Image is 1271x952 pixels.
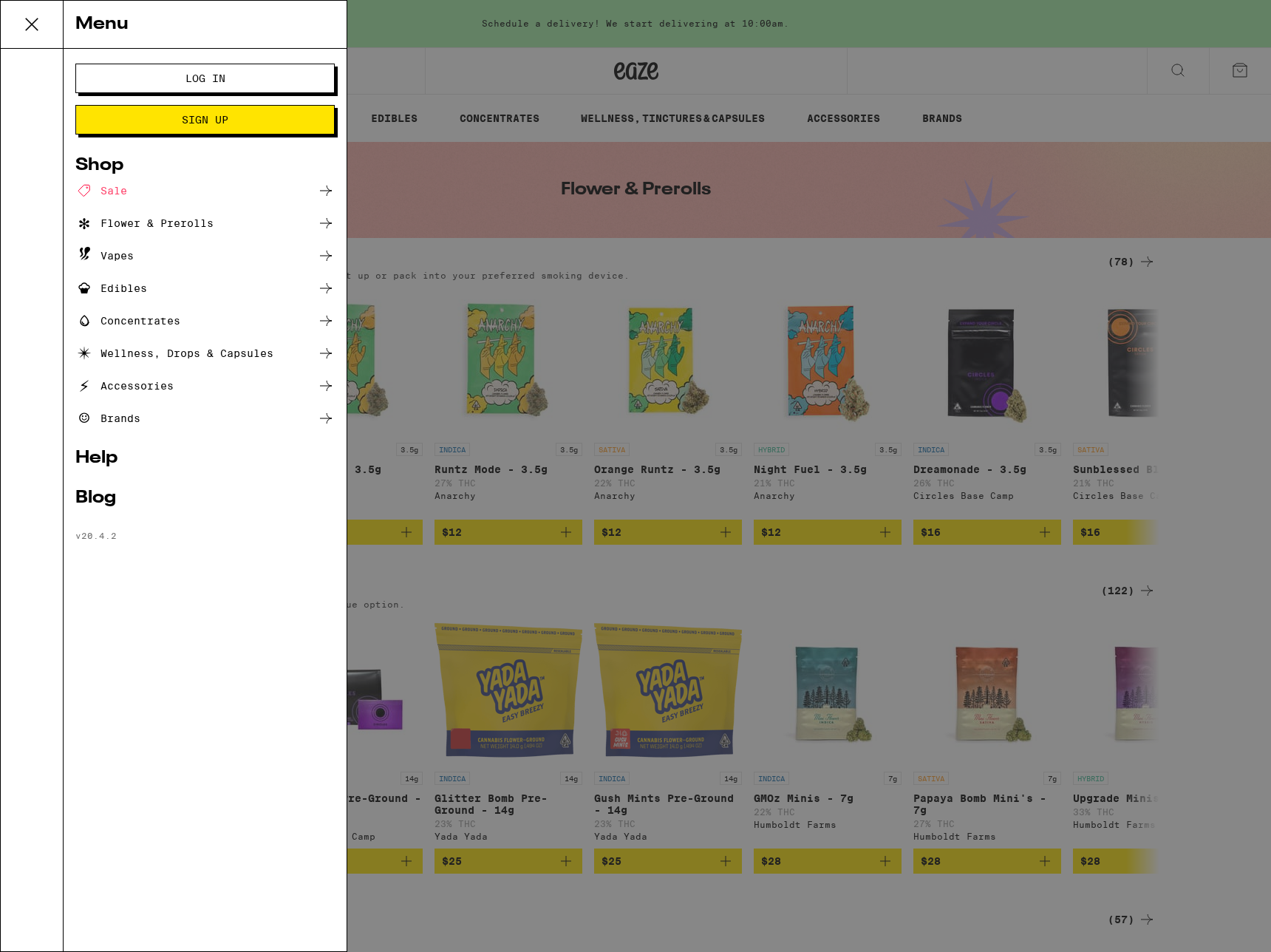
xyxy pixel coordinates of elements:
a: Concentrates [75,312,335,330]
div: Wellness, Drops & Capsules [75,344,273,362]
div: Vapes [75,247,134,265]
button: Sign Up [75,105,335,135]
a: Blog [75,489,335,507]
span: Hi. Need any help? [9,10,106,22]
a: Accessories [75,377,335,395]
a: Help [75,449,335,467]
div: Edibles [75,279,147,297]
button: Log In [75,64,335,93]
div: Brands [75,409,140,427]
div: Concentrates [75,312,180,330]
div: Sale [75,182,127,200]
span: Log In [185,73,225,84]
div: Flower & Prerolls [75,214,214,232]
div: Accessories [75,377,174,395]
a: Brands [75,409,335,427]
a: Wellness, Drops & Capsules [75,344,335,362]
a: Vapes [75,247,335,265]
a: Flower & Prerolls [75,214,335,232]
span: v 20.4.2 [75,531,117,540]
a: Edibles [75,279,335,297]
a: Sale [75,182,335,200]
a: Log In [75,72,335,84]
div: Menu [64,1,347,49]
span: Sign Up [182,115,228,125]
a: Shop [75,157,335,174]
a: Sign Up [75,114,335,126]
